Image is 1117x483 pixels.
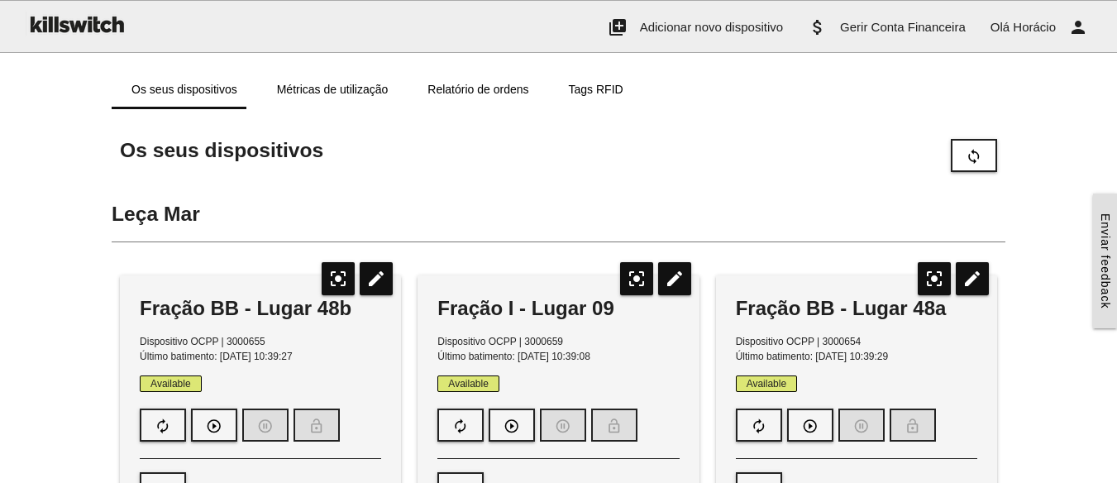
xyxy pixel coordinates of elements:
[549,69,643,109] a: Tags RFID
[1013,20,1056,34] span: Horácio
[360,262,393,295] i: edit
[140,409,186,442] button: autorenew
[437,336,563,347] span: Dispositivo OCPP | 3000659
[736,351,889,362] span: Último batimento: [DATE] 10:39:29
[751,410,767,442] i: autorenew
[736,295,977,322] div: Fração BB - Lugar 48a
[1093,194,1117,328] a: Enviar feedback
[437,375,499,392] span: Available
[257,69,408,109] a: Métricas de utilização
[620,262,653,295] i: center_focus_strong
[140,295,381,322] div: Fração BB - Lugar 48b
[504,410,520,442] i: play_circle_outline
[736,409,782,442] button: autorenew
[437,409,484,442] button: autorenew
[658,262,691,295] i: edit
[1068,1,1088,54] i: person
[608,1,628,54] i: add_to_photos
[452,410,469,442] i: autorenew
[112,203,200,225] span: Leça Mar
[840,20,966,34] span: Gerir Conta Financeira
[155,410,171,442] i: autorenew
[140,336,265,347] span: Dispositivo OCPP | 3000655
[787,409,833,442] button: play_circle_outline
[489,409,535,442] button: play_circle_outline
[437,295,679,322] div: Fração I - Lugar 09
[951,139,997,172] button: sync
[802,410,819,442] i: play_circle_outline
[25,1,127,47] img: ks-logo-black-160-b.png
[140,375,201,392] span: Available
[191,409,237,442] button: play_circle_outline
[918,262,951,295] i: center_focus_strong
[736,375,797,392] span: Available
[112,69,257,109] a: Os seus dispositivos
[140,351,293,362] span: Último batimento: [DATE] 10:39:27
[206,410,222,442] i: play_circle_outline
[736,336,862,347] span: Dispositivo OCPP | 3000654
[437,351,590,362] span: Último batimento: [DATE] 10:39:08
[956,262,989,295] i: edit
[120,139,323,161] span: Os seus dispositivos
[640,20,783,34] span: Adicionar novo dispositivo
[991,20,1010,34] span: Olá
[808,1,828,54] i: attach_money
[322,262,355,295] i: center_focus_strong
[966,141,982,172] i: sync
[408,69,548,109] a: Relatório de ordens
